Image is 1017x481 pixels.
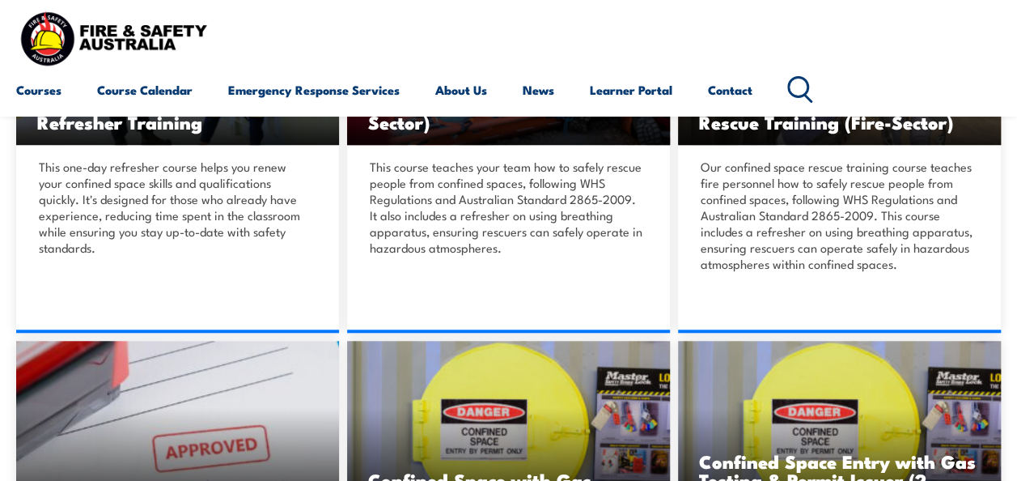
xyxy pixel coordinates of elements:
[97,70,193,109] a: Course Calendar
[37,94,318,131] h3: Confined Space Entry Refresher Training
[523,70,554,109] a: News
[16,70,61,109] a: Courses
[699,94,980,131] h3: Undertake Confined Space Rescue Training (Fire-Sector)
[228,70,400,109] a: Emergency Response Services
[590,70,672,109] a: Learner Portal
[39,159,311,256] p: This one-day refresher course helps you renew your confined space skills and qualifications quick...
[701,159,973,272] p: Our confined space rescue training course teaches fire personnel how to safely rescue people from...
[368,75,649,131] h3: Undertake Confined Space Rescue Training (non Fire-Sector)
[435,70,487,109] a: About Us
[370,159,642,256] p: This course teaches your team how to safely rescue people from confined spaces, following WHS Reg...
[708,70,752,109] a: Contact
